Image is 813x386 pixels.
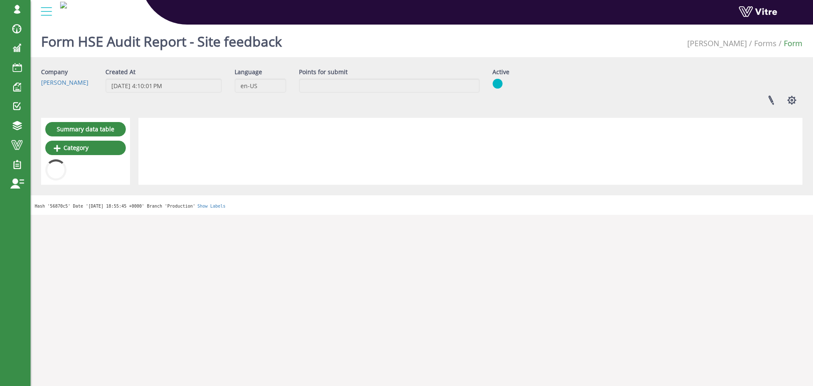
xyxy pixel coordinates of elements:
[687,38,747,48] a: [PERSON_NAME]
[777,38,802,49] li: Form
[754,38,777,48] a: Forms
[45,141,126,155] a: Category
[299,68,348,76] label: Points for submit
[35,204,195,208] span: Hash '56870c5' Date '[DATE] 18:55:45 +0000' Branch 'Production'
[60,2,67,8] img: a5b1377f-0224-4781-a1bb-d04eb42a2f7a.jpg
[41,68,68,76] label: Company
[105,68,135,76] label: Created At
[492,68,509,76] label: Active
[197,204,225,208] a: Show Labels
[41,78,88,86] a: [PERSON_NAME]
[45,122,126,136] a: Summary data table
[235,68,262,76] label: Language
[492,78,503,89] img: yes
[41,21,282,57] h1: Form HSE Audit Report - Site feedback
